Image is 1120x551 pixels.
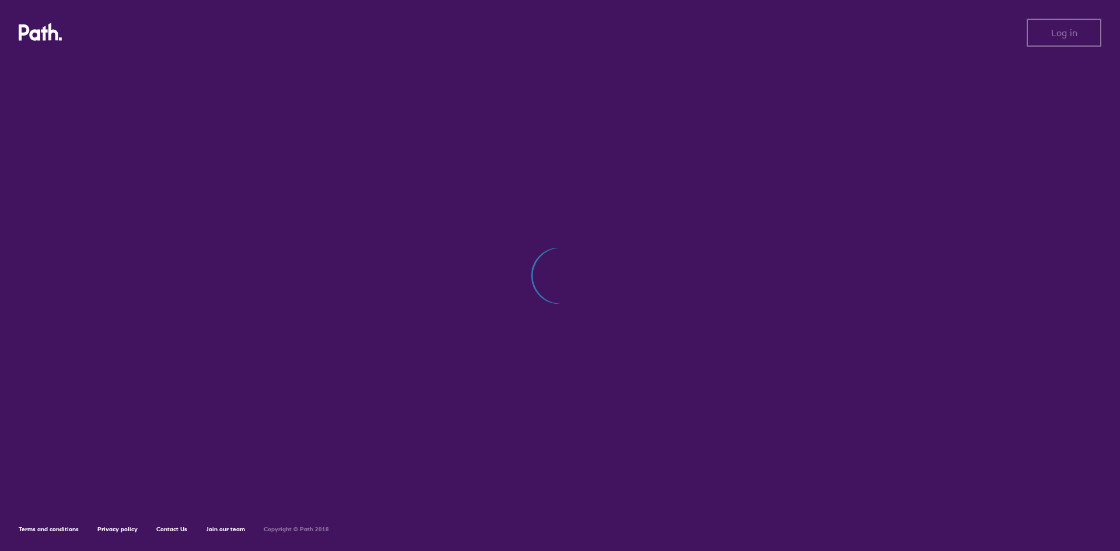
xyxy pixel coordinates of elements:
a: Contact Us [156,525,187,533]
span: Log in [1051,27,1077,38]
a: Privacy policy [97,525,138,533]
h6: Copyright © Path 2018 [264,526,329,533]
button: Log in [1027,19,1101,47]
a: Join our team [206,525,245,533]
a: Terms and conditions [19,525,79,533]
